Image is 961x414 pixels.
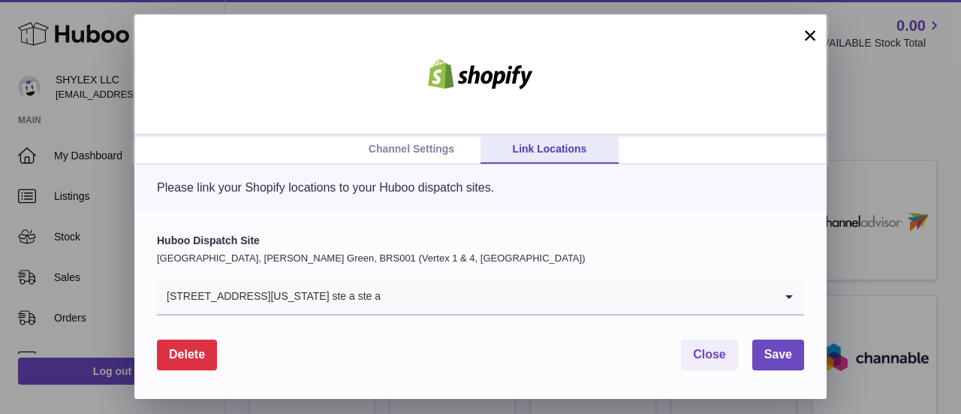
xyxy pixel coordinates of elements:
[157,280,381,314] span: [STREET_ADDRESS][US_STATE] ste a ste a
[157,280,804,316] div: Search for option
[157,340,217,370] button: Delete
[801,26,819,44] button: ×
[480,135,619,164] a: Link Locations
[157,180,804,196] p: Please link your Shopify locations to your Huboo dispatch sites.
[157,252,804,265] p: [GEOGRAPHIC_DATA], [PERSON_NAME] Green, BRS001 (Vertex 1 & 4, [GEOGRAPHIC_DATA])
[693,348,726,361] span: Close
[764,348,792,361] span: Save
[381,280,774,314] input: Search for option
[681,340,738,370] button: Close
[342,135,480,164] a: Channel Settings
[752,340,804,370] button: Save
[157,234,804,248] label: Huboo Dispatch Site
[417,59,544,89] img: shopify
[169,348,205,361] span: Delete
